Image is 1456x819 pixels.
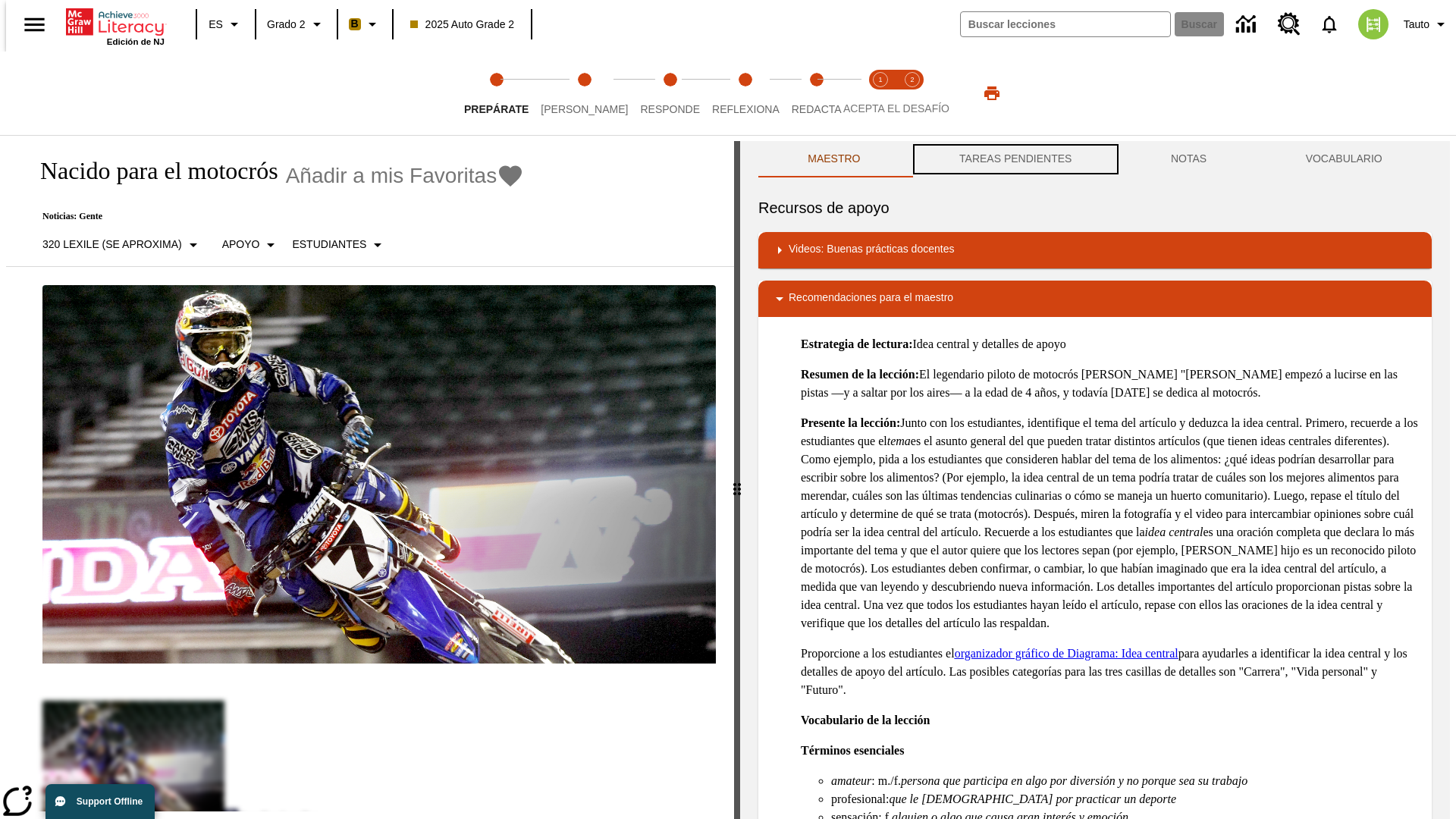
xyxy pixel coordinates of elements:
div: Instructional Panel Tabs [758,141,1432,177]
button: VOCABULARIO [1256,141,1432,177]
em: que le [DEMOGRAPHIC_DATA] por practicar un deporte [889,792,1176,805]
span: ES [209,17,223,33]
li: profesional: [831,790,1420,808]
button: Seleccionar estudiante [286,231,393,259]
text: 2 [910,76,914,83]
span: [PERSON_NAME] [541,103,628,115]
a: Notificaciones [1310,5,1349,44]
button: NOTAS [1122,141,1257,177]
button: Escoja un nuevo avatar [1349,5,1398,44]
div: Recomendaciones para el maestro [758,281,1432,317]
button: Lenguaje: ES, Selecciona un idioma [202,11,250,38]
span: Redacta [792,103,842,115]
p: Proporcione a los estudiantes el para ayudarles a identificar la idea central y los detalles de a... [801,645,1420,699]
button: Añadir a mis Favoritas - Nacido para el motocrós [286,162,525,189]
strong: Presente la lección: [801,416,900,429]
div: Portada [66,5,165,46]
span: Edición de NJ [107,37,165,46]
h6: Recursos de apoyo [758,196,1432,220]
div: Videos: Buenas prácticas docentes [758,232,1432,268]
a: organizador gráfico de Diagrama: Idea central [955,647,1178,660]
span: B [351,14,359,33]
button: Support Offline [45,784,155,819]
img: El corredor de motocrós James Stewart vuela por los aires en su motocicleta de montaña [42,285,716,664]
span: Reflexiona [712,103,780,115]
span: 2025 Auto Grade 2 [410,17,515,33]
strong: Vocabulario de la lección [801,714,930,726]
strong: Resumen de la lección: [801,368,919,381]
button: Redacta step 5 of 5 [780,52,854,135]
button: Tipo de apoyo, Apoyo [216,231,287,259]
img: avatar image [1358,9,1389,39]
a: Centro de información [1227,4,1269,45]
div: reading [6,141,734,811]
div: Pulsa la tecla de intro o la barra espaciadora y luego presiona las flechas de derecha e izquierd... [734,141,740,819]
p: Junto con los estudiantes, identifique el tema del artículo y deduzca la idea central. Primero, r... [801,414,1420,632]
button: Prepárate step 1 of 5 [452,52,541,135]
button: Acepta el desafío lee step 1 of 2 [858,52,902,135]
span: Prepárate [464,103,529,115]
text: 1 [878,76,882,83]
li: : m./f. [831,772,1420,790]
em: tema [887,435,911,447]
p: Idea central y detalles de apoyo [801,335,1420,353]
p: Apoyo [222,237,260,253]
button: TAREAS PENDIENTES [910,141,1122,177]
button: Lee step 2 of 5 [529,52,640,135]
span: Añadir a mis Favoritas [286,164,497,188]
button: Acepta el desafío contesta step 2 of 2 [890,52,934,135]
em: amateur [831,774,871,787]
p: 320 Lexile (Se aproxima) [42,237,182,253]
div: activity [740,141,1450,819]
span: Tauto [1404,17,1429,33]
p: El legendario piloto de motocrós [PERSON_NAME] "[PERSON_NAME] empezó a lucirse en las pistas —y a... [801,366,1420,402]
button: Grado: Grado 2, Elige un grado [261,11,332,38]
p: Estudiantes [292,237,366,253]
button: Perfil/Configuración [1398,11,1456,38]
input: Buscar campo [961,12,1170,36]
em: persona que participa en algo por diversión y no porque sea su trabajo [901,774,1247,787]
button: Abrir el menú lateral [12,2,57,47]
span: Responde [640,103,700,115]
span: ACEPTA EL DESAFÍO [843,102,949,115]
strong: Términos esenciales [801,744,904,757]
p: Recomendaciones para el maestro [789,290,953,308]
button: Seleccione Lexile, 320 Lexile (Se aproxima) [36,231,209,259]
button: Boost El color de la clase es anaranjado claro. Cambiar el color de la clase. [343,11,388,38]
p: Noticias: Gente [24,211,524,222]
p: Videos: Buenas prácticas docentes [789,241,954,259]
button: Reflexiona step 4 of 5 [700,52,792,135]
button: Responde step 3 of 5 [628,52,712,135]
span: Grado 2 [267,17,306,33]
h1: Nacido para el motocrós [24,157,278,185]
button: Maestro [758,141,910,177]
em: idea central [1145,526,1203,538]
strong: Estrategia de lectura: [801,337,913,350]
a: Centro de recursos, Se abrirá en una pestaña nueva. [1269,4,1310,45]
span: Support Offline [77,796,143,807]
button: Imprimir [968,80,1016,107]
